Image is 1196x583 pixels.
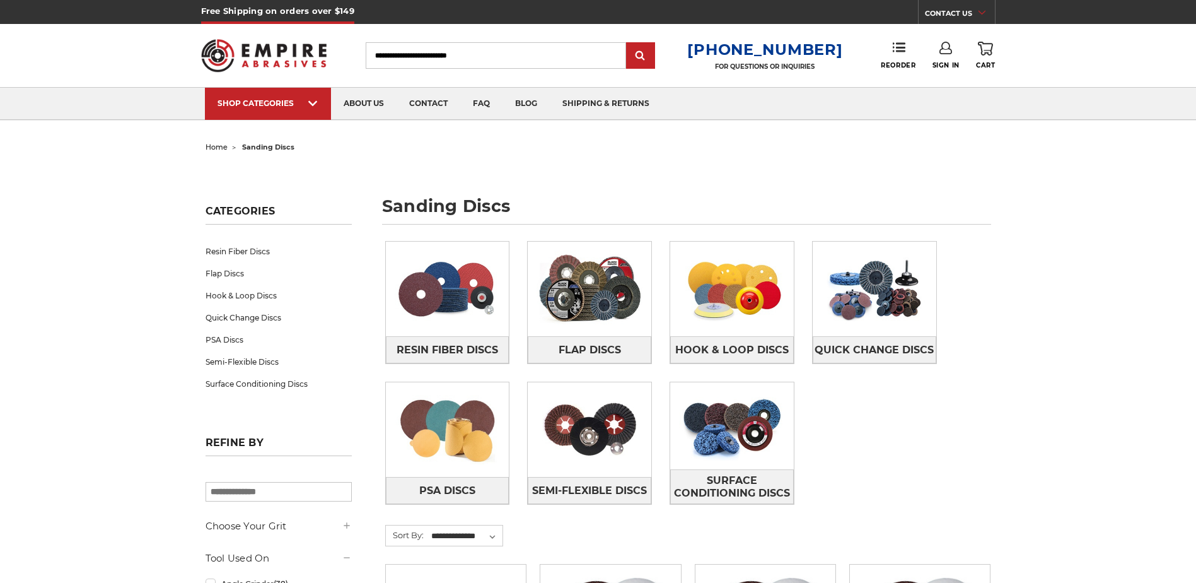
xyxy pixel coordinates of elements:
[670,245,794,333] img: Hook & Loop Discs
[382,197,991,225] h1: sanding discs
[670,469,794,504] a: Surface Conditioning Discs
[460,88,502,120] a: faq
[528,386,651,473] img: Semi-Flexible Discs
[206,285,352,307] a: Hook & Loop Discs
[813,245,936,333] img: Quick Change Discs
[201,31,327,80] img: Empire Abrasives
[206,351,352,373] a: Semi-Flexible Discs
[386,386,509,473] img: PSA Discs
[206,437,352,456] h5: Refine by
[528,336,651,363] a: Flap Discs
[206,551,352,566] h5: Tool Used On
[528,242,651,336] img: Flap Discs
[331,88,397,120] a: about us
[502,88,550,120] a: blog
[687,62,842,71] p: FOR QUESTIONS OR INQUIRIES
[386,336,509,363] a: Resin Fiber Discs
[687,40,842,59] a: [PHONE_NUMBER]
[550,88,662,120] a: shipping & returns
[675,339,789,361] span: Hook & Loop Discs
[670,336,794,363] a: Hook & Loop Discs
[218,98,318,108] div: SHOP CATEGORIES
[628,44,653,69] input: Submit
[206,373,352,395] a: Surface Conditioning Discs
[206,329,352,351] a: PSA Discs
[386,245,509,333] img: Resin Fiber Discs
[397,88,460,120] a: contact
[881,61,915,69] span: Reorder
[813,336,936,363] a: Quick Change Discs
[532,480,647,502] span: Semi-Flexible Discs
[386,477,509,504] a: PSA Discs
[429,527,502,546] select: Sort By:
[976,61,995,69] span: Cart
[242,143,294,151] span: sanding discs
[206,519,352,534] h5: Choose Your Grit
[206,307,352,329] a: Quick Change Discs
[206,205,352,225] h5: Categories
[559,339,621,361] span: Flap Discs
[932,61,960,69] span: Sign In
[881,42,915,69] a: Reorder
[815,339,934,361] span: Quick Change Discs
[397,339,498,361] span: Resin Fiber Discs
[528,477,651,504] a: Semi-Flexible Discs
[976,42,995,69] a: Cart
[670,382,794,469] img: Surface Conditioning Discs
[671,470,793,504] span: Surface Conditioning Discs
[386,526,424,545] label: Sort By:
[206,143,228,151] a: home
[925,6,995,24] a: CONTACT US
[206,240,352,262] a: Resin Fiber Discs
[419,480,475,502] span: PSA Discs
[206,262,352,285] a: Flap Discs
